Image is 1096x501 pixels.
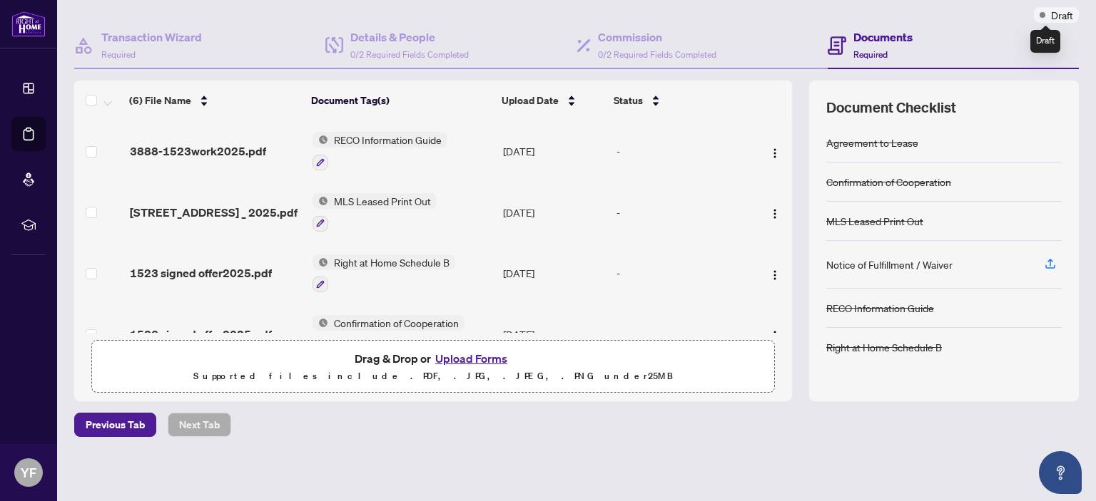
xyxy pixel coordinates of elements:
span: Drag & Drop or [355,349,512,368]
td: [DATE] [497,182,611,243]
img: Status Icon [313,254,328,270]
img: Logo [769,148,781,159]
div: - [616,205,746,220]
div: Right at Home Schedule B [826,339,942,355]
span: Confirmation of Cooperation [328,315,465,331]
span: [STREET_ADDRESS] _ 2025.pdf [130,204,298,221]
button: Logo [763,262,786,284]
button: Logo [763,323,786,346]
img: Logo [769,208,781,219]
button: Upload Forms [431,349,512,368]
th: Status [608,81,749,120]
button: Status IconRECO Information Guide [313,132,447,170]
span: 3888-1523work2025.pdf [130,143,266,160]
span: (6) File Name [129,93,191,108]
span: YF [21,463,36,482]
span: 1523 signed offer2025.pdf [130,326,272,343]
span: Previous Tab [86,413,145,436]
button: Open asap [1039,451,1082,494]
button: Status IconMLS Leased Print Out [313,193,437,232]
span: Required [101,49,136,60]
span: RECO Information Guide [328,132,447,148]
div: - [616,143,746,159]
th: (6) File Name [123,81,305,120]
button: Status IconConfirmation of Cooperation [313,315,465,353]
button: Logo [763,201,786,224]
span: Required [853,49,888,60]
img: Logo [769,269,781,281]
span: Draft [1051,7,1073,23]
td: [DATE] [497,304,611,365]
div: Draft [1030,30,1060,53]
div: RECO Information Guide [826,300,934,316]
div: MLS Leased Print Out [826,213,923,229]
td: [DATE] [497,120,611,182]
img: Status Icon [313,315,328,331]
th: Document Tag(s) [305,81,496,120]
img: logo [11,11,46,37]
h4: Transaction Wizard [101,29,202,46]
div: - [616,265,746,281]
span: 0/2 Required Fields Completed [598,49,716,60]
img: Logo [769,330,781,341]
button: Previous Tab [74,413,156,437]
th: Upload Date [496,81,608,120]
img: Status Icon [313,132,328,148]
button: Logo [763,140,786,162]
span: Status [614,93,643,108]
td: [DATE] [497,243,611,304]
button: Status IconRight at Home Schedule B [313,254,455,293]
div: Agreement to Lease [826,135,918,150]
div: - [616,326,746,342]
h4: Commission [598,29,716,46]
div: Notice of Fulfillment / Waiver [826,257,953,272]
p: Supported files include .PDF, .JPG, .JPEG, .PNG under 25 MB [101,368,766,385]
div: Confirmation of Cooperation [826,174,951,190]
span: Document Checklist [826,98,956,118]
button: Next Tab [168,413,231,437]
h4: Documents [853,29,913,46]
h4: Details & People [350,29,469,46]
img: Status Icon [313,193,328,209]
span: MLS Leased Print Out [328,193,437,209]
span: 0/2 Required Fields Completed [350,49,469,60]
span: Upload Date [502,93,559,108]
span: Right at Home Schedule B [328,254,455,270]
span: 1523 signed offer2025.pdf [130,264,272,282]
span: Drag & Drop orUpload FormsSupported files include .PDF, .JPG, .JPEG, .PNG under25MB [92,341,774,393]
